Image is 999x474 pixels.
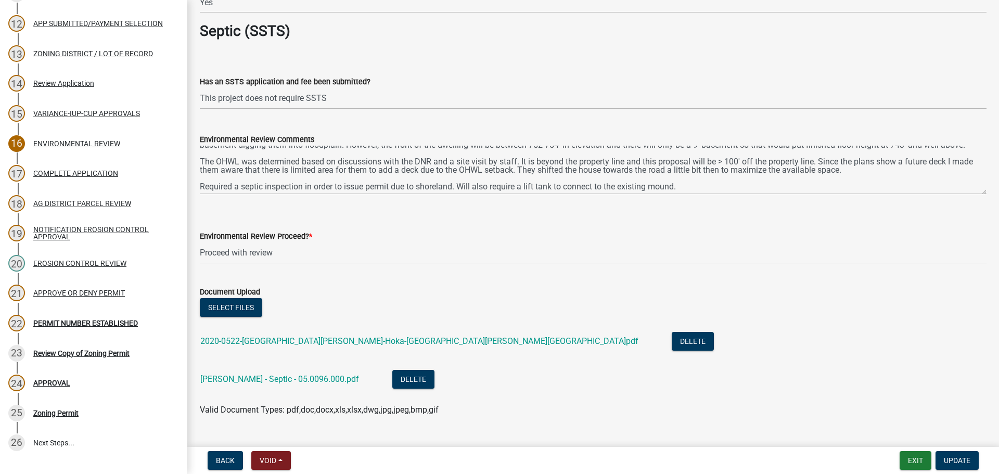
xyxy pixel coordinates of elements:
div: 19 [8,225,25,241]
div: PERMIT NUMBER ESTABLISHED [33,319,138,327]
span: Update [944,456,970,465]
div: Review Copy of Zoning Permit [33,350,130,357]
label: Document Upload [200,289,260,296]
div: EROSION CONTROL REVIEW [33,260,126,267]
wm-modal-confirm: Delete Document [392,375,434,385]
div: Review Application [33,80,94,87]
button: Select files [200,298,262,317]
div: 13 [8,45,25,62]
button: Exit [900,451,931,470]
label: Environmental Review Proceed? [200,233,312,240]
div: 26 [8,434,25,451]
div: 20 [8,255,25,272]
div: ENVIRONMENTAL REVIEW [33,140,120,147]
div: 18 [8,195,25,212]
span: Back [216,456,235,465]
div: 21 [8,285,25,301]
strong: Septic (SSTS) [200,22,290,40]
a: 2020-0522-[GEOGRAPHIC_DATA][PERSON_NAME]-Hoka-[GEOGRAPHIC_DATA][PERSON_NAME][GEOGRAPHIC_DATA]pdf [200,336,638,346]
a: [PERSON_NAME] - Septic - 05.0096.000.pdf [200,374,359,384]
div: 17 [8,165,25,182]
div: Zoning Permit [33,409,79,417]
span: Valid Document Types: pdf,doc,docx,xls,xlsx,dwg,jpg,jpeg,bmp,gif [200,405,439,415]
div: 14 [8,75,25,92]
div: 25 [8,405,25,421]
div: ZONING DISTRICT / LOT OF RECORD [33,50,153,57]
div: AG DISTRICT PARCEL REVIEW [33,200,131,207]
button: Update [936,451,979,470]
div: 16 [8,135,25,152]
div: 24 [8,375,25,391]
button: Void [251,451,291,470]
div: APPROVAL [33,379,70,387]
label: Has an SSTS application and fee been submitted? [200,79,370,86]
label: Environmental Review Comments [200,136,314,144]
div: NOTIFICATION EROSION CONTROL APPROVAL [33,226,171,240]
div: 22 [8,315,25,331]
div: APPROVE OR DENY PERMIT [33,289,125,297]
button: Delete [672,332,714,351]
div: 23 [8,345,25,362]
div: COMPLETE APPLICATION [33,170,118,177]
div: 15 [8,105,25,122]
button: Back [208,451,243,470]
button: Delete [392,370,434,389]
span: Void [260,456,276,465]
div: APP SUBMITTED/PAYMENT SELECTION [33,20,163,27]
wm-modal-confirm: Delete Document [672,337,714,347]
div: 12 [8,15,25,32]
div: VARIANCE-IUP-CUP APPROVALS [33,110,140,117]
